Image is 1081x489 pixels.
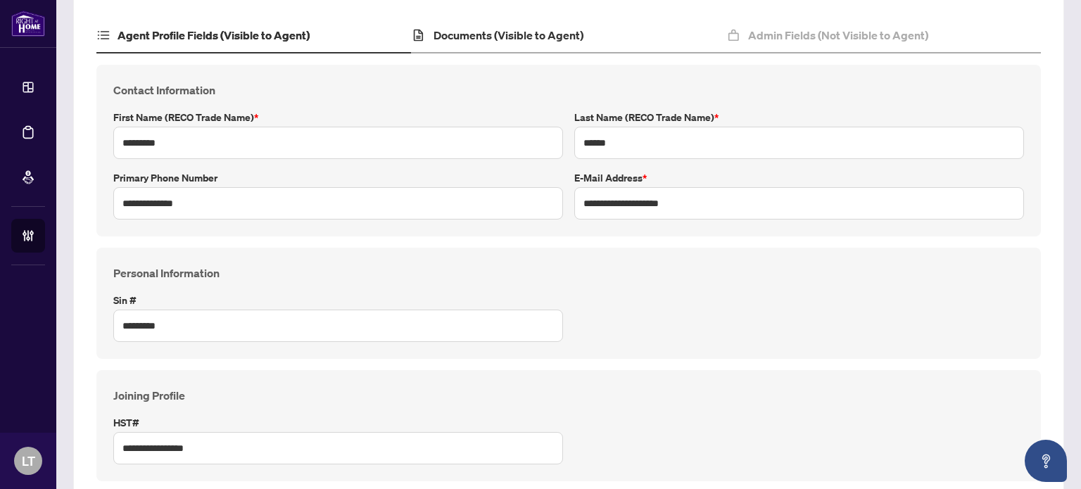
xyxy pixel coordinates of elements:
label: E-mail Address [574,170,1024,186]
span: LT [22,451,35,471]
img: logo [11,11,45,37]
label: First Name (RECO Trade Name) [113,110,563,125]
h4: Admin Fields (Not Visible to Agent) [748,27,928,44]
label: Primary Phone Number [113,170,563,186]
label: HST# [113,415,563,431]
h4: Personal Information [113,265,1024,281]
label: Sin # [113,293,563,308]
h4: Joining Profile [113,387,1024,404]
h4: Agent Profile Fields (Visible to Agent) [118,27,310,44]
button: Open asap [1025,440,1067,482]
label: Last Name (RECO Trade Name) [574,110,1024,125]
h4: Contact Information [113,82,1024,99]
h4: Documents (Visible to Agent) [434,27,583,44]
